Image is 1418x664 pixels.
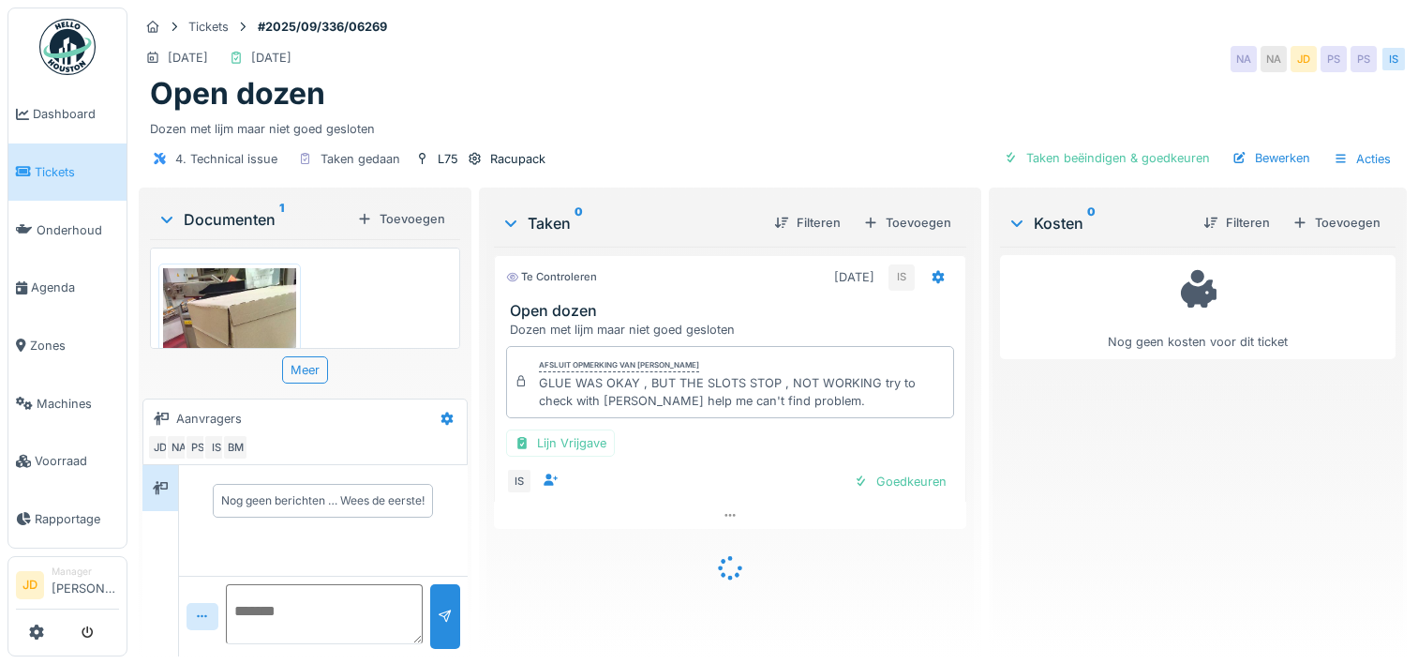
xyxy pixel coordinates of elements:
div: PS [1321,46,1347,72]
div: PS [185,434,211,460]
li: [PERSON_NAME] [52,565,119,605]
div: 4. Technical issue [175,150,277,168]
div: [DATE] [834,268,874,286]
a: Onderhoud [8,201,127,259]
div: BM [222,434,248,460]
sup: 0 [575,212,583,234]
span: Voorraad [35,452,119,470]
span: Machines [37,395,119,413]
div: Nog geen kosten voor dit ticket [1012,264,1383,351]
a: Voorraad [8,432,127,490]
div: Goedkeuren [846,469,954,494]
strong: #2025/09/336/06269 [250,18,395,36]
span: Agenda [31,279,119,296]
li: JD [16,571,44,599]
div: L75 [438,150,458,168]
div: Te controleren [506,269,597,285]
div: Filteren [767,210,848,235]
a: JD Manager[PERSON_NAME] [16,565,119,610]
div: Acties [1325,145,1399,173]
div: Tickets [188,18,229,36]
div: Toevoegen [856,210,959,235]
div: IS [506,468,532,494]
div: Bewerken [1225,145,1318,171]
div: Meer [282,356,328,384]
div: Filteren [1196,210,1277,235]
sup: 1 [279,208,284,231]
a: Zones [8,317,127,375]
div: Afsluit opmerking van [PERSON_NAME] [539,359,699,372]
h1: Open dozen [150,76,325,112]
div: NA [1231,46,1257,72]
div: Lijn Vrijgave [506,430,615,457]
img: 5hl8fndluomhocuxmjnybl18t136 [163,268,296,446]
span: Onderhoud [37,221,119,239]
div: [DATE] [251,49,291,67]
div: Dozen met lijm maar niet goed gesloten [150,113,1396,138]
div: Taken [501,212,759,234]
div: Taken beëindigen & goedkeuren [996,145,1217,171]
div: IS [888,264,915,291]
div: Toevoegen [350,206,453,232]
div: JD [147,434,173,460]
a: Dashboard [8,85,127,143]
div: Nog geen berichten … Wees de eerste! [221,492,425,509]
div: [DATE] [168,49,208,67]
div: IS [203,434,230,460]
img: Badge_color-CXgf-gQk.svg [39,19,96,75]
a: Rapportage [8,490,127,549]
a: Machines [8,374,127,432]
span: Tickets [35,163,119,181]
span: Zones [30,337,119,355]
div: Aanvragers [176,410,242,428]
a: Tickets [8,143,127,202]
div: PS [1351,46,1377,72]
div: Taken gedaan [321,150,400,168]
div: NA [166,434,192,460]
sup: 0 [1087,212,1096,234]
span: Dashboard [33,105,119,123]
div: Kosten [1008,212,1188,234]
div: Manager [52,565,119,579]
div: NA [1261,46,1287,72]
div: JD [1291,46,1317,72]
div: Toevoegen [1285,210,1388,235]
a: Agenda [8,259,127,317]
div: Dozen met lijm maar niet goed gesloten [510,321,958,339]
div: Racupack [490,150,545,168]
div: Documenten [157,208,350,231]
h3: Open dozen [510,302,958,320]
div: IS [1381,46,1407,72]
span: Rapportage [35,510,119,528]
div: GLUE WAS OKAY , BUT THE SLOTS STOP , NOT WORKING try to check with [PERSON_NAME] help me can't fi... [539,374,946,410]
